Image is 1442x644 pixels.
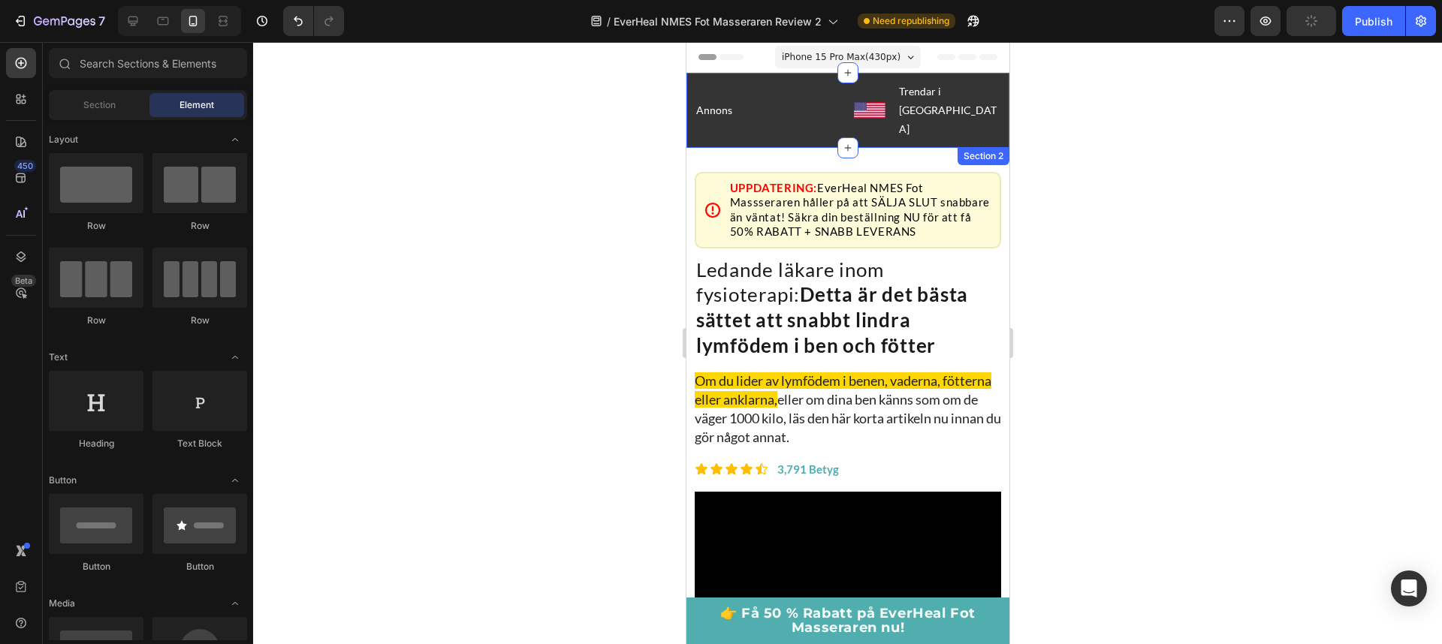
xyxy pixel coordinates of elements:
span: Toggle open [223,468,247,492]
span: Need republishing [873,14,949,28]
div: Undo/Redo [283,6,344,36]
button: 7 [6,6,112,36]
span: Toggle open [223,128,247,152]
button: Publish [1342,6,1405,36]
span: Text [49,351,68,364]
div: Button [49,560,143,573]
video: Video [8,450,315,603]
input: Search Sections & Elements [49,48,247,78]
span: Layout [49,133,78,146]
span: Section [83,98,116,112]
iframe: To enrich screen reader interactions, please activate Accessibility in Grammarly extension settings [686,42,1009,644]
div: 450 [14,160,36,172]
span: Media [49,597,75,610]
div: Open Intercom Messenger [1391,570,1427,606]
div: Button [152,560,247,573]
span: Toggle open [223,591,247,615]
div: Heading [49,437,143,450]
span: Element [179,98,214,112]
span: Button [49,474,77,487]
div: Beta [11,275,36,287]
span: EverHeal NMES Fot Masseraren Review 2 [614,14,822,29]
div: Row [152,219,247,233]
span: Toggle open [223,345,247,369]
div: Text Block [152,437,247,450]
div: Publish [1355,14,1392,29]
div: Row [49,314,143,327]
span: / [607,14,611,29]
div: Row [49,219,143,233]
p: 7 [98,12,105,30]
div: Row [152,314,247,327]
